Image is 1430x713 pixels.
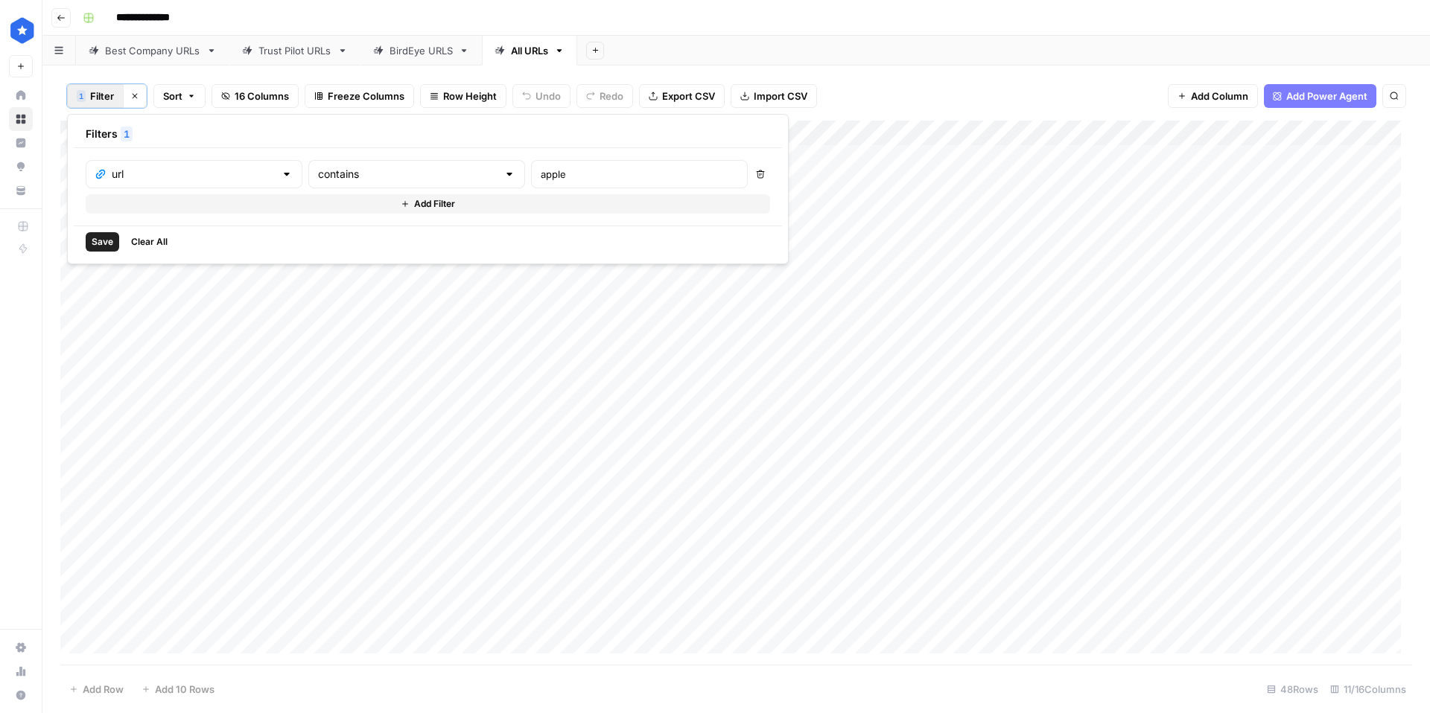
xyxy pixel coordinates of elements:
a: Browse [9,107,33,131]
span: Row Height [443,89,497,103]
button: Add 10 Rows [133,677,223,701]
span: Add Filter [414,197,455,211]
button: Add Power Agent [1264,84,1376,108]
span: 1 [124,127,130,141]
div: 1 [77,90,86,102]
a: BirdEye URLS [360,36,482,65]
span: Add Power Agent [1286,89,1367,103]
span: Redo [600,89,623,103]
div: Trust Pilot URLs [258,43,331,58]
button: Undo [512,84,571,108]
button: Import CSV [731,84,817,108]
a: All URLs [482,36,577,65]
button: Row Height [420,84,506,108]
button: Freeze Columns [305,84,414,108]
span: Import CSV [754,89,807,103]
span: Add Row [83,682,124,697]
div: Filters [74,121,782,148]
span: Add Column [1191,89,1248,103]
button: Add Filter [86,194,770,214]
a: Your Data [9,179,33,202]
span: Export CSV [662,89,715,103]
div: 1 [121,127,133,141]
span: Clear All [131,235,168,249]
button: Redo [576,84,633,108]
button: Sort [153,84,206,108]
div: All URLs [511,43,548,58]
a: Trust Pilot URLs [229,36,360,65]
span: Freeze Columns [328,89,404,103]
div: 48 Rows [1261,677,1324,701]
button: 16 Columns [212,84,299,108]
button: Clear All [125,232,174,252]
div: BirdEye URLS [390,43,453,58]
span: 1 [79,90,83,102]
a: Settings [9,636,33,659]
div: 11/16 Columns [1324,677,1412,701]
div: 1Filter [67,114,789,264]
span: Save [92,235,113,249]
button: Save [86,232,119,252]
span: Filter [90,89,114,103]
a: Best Company URLs [76,36,229,65]
button: Export CSV [639,84,725,108]
a: Insights [9,131,33,155]
a: Opportunities [9,155,33,179]
button: Help + Support [9,683,33,707]
img: ConsumerAffairs Logo [9,17,36,44]
a: Home [9,83,33,107]
div: Best Company URLs [105,43,200,58]
a: Usage [9,659,33,683]
button: Add Column [1168,84,1258,108]
span: Add 10 Rows [155,682,214,697]
input: url [112,167,275,182]
input: contains [318,167,498,182]
span: 16 Columns [235,89,289,103]
button: 1Filter [67,84,123,108]
button: Workspace: ConsumerAffairs [9,12,33,49]
button: Add Row [60,677,133,701]
span: Undo [536,89,561,103]
span: Sort [163,89,182,103]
